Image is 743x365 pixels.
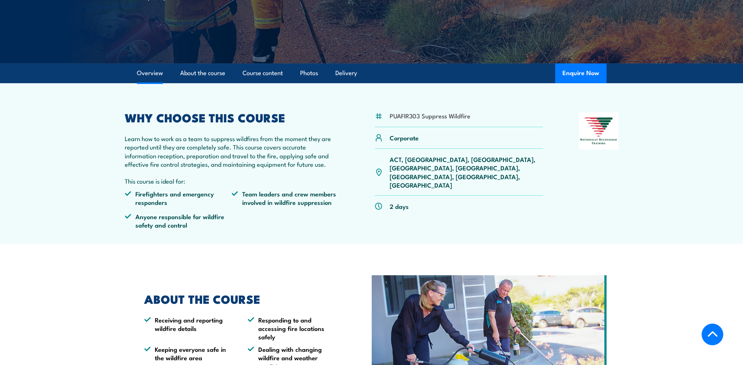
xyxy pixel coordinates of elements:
button: Enquire Now [555,63,607,83]
p: ACT, [GEOGRAPHIC_DATA], [GEOGRAPHIC_DATA], [GEOGRAPHIC_DATA], [GEOGRAPHIC_DATA], [GEOGRAPHIC_DATA... [390,155,543,189]
p: Learn how to work as a team to suppress wildfires from the moment they are reported until they ar... [125,134,339,169]
li: PUAFIR303 Suppress Wildfire [390,111,470,120]
p: Corporate [390,133,419,142]
li: Anyone responsible for wildfire safety and control [125,212,232,229]
li: Receiving and reporting wildfire details [144,316,234,341]
li: Responding to and accessing fire locations safely [248,316,338,341]
li: Team leaders and crew members involved in wildfire suppression [232,189,339,207]
a: About the course [180,63,225,83]
h2: ABOUT THE COURSE [144,294,338,304]
p: This course is ideal for: [125,177,339,185]
p: 2 days [390,202,409,210]
a: Delivery [335,63,357,83]
li: Firefighters and emergency responders [125,189,232,207]
a: Course content [243,63,283,83]
img: Nationally Recognised Training logo. [579,112,619,150]
h2: WHY CHOOSE THIS COURSE [125,112,339,122]
a: Overview [137,63,163,83]
a: Photos [300,63,318,83]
